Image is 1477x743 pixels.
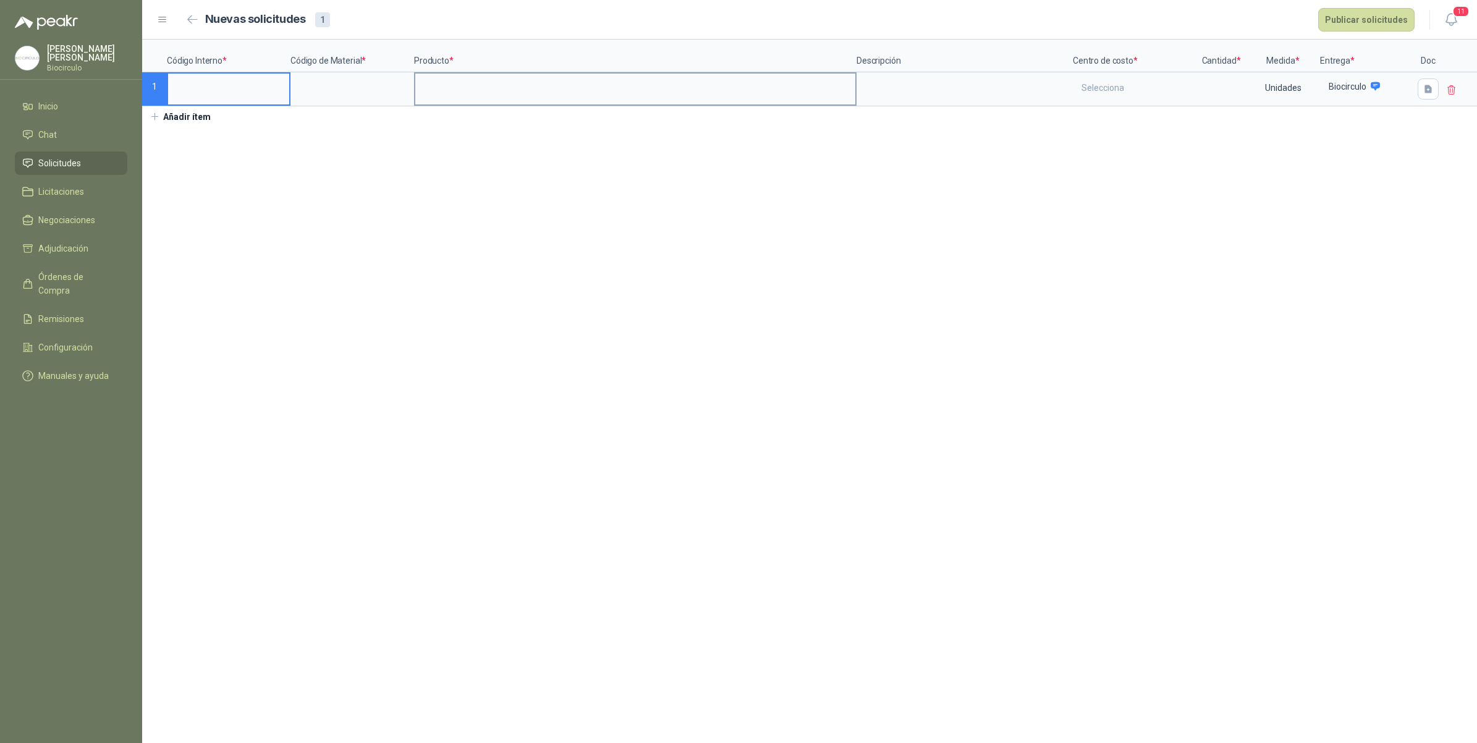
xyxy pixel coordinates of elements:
p: Medida [1246,40,1320,72]
span: Licitaciones [38,185,84,198]
p: Biocirculo [1329,82,1366,91]
p: Cantidad [1196,40,1246,72]
p: 1 [142,72,167,106]
button: Añadir ítem [142,106,218,127]
a: Órdenes de Compra [15,265,127,302]
a: Licitaciones [15,180,127,203]
span: Configuración [38,341,93,354]
span: Remisiones [38,312,84,326]
a: Manuales y ayuda [15,364,127,388]
p: Producto [414,40,857,72]
a: Inicio [15,95,127,118]
img: Logo peakr [15,15,78,30]
span: Manuales y ayuda [38,369,109,383]
p: Descripción [857,40,1073,72]
span: Chat [38,128,57,142]
a: Adjudicación [15,237,127,260]
span: Solicitudes [38,156,81,170]
div: 1 [315,12,330,27]
span: Negociaciones [38,213,95,227]
img: Company Logo [15,46,39,70]
span: Órdenes de Compra [38,270,116,297]
span: Adjudicación [38,242,88,255]
a: Negociaciones [15,208,127,232]
a: Solicitudes [15,151,127,175]
a: Configuración [15,336,127,359]
a: Remisiones [15,307,127,331]
button: 11 [1440,9,1462,31]
a: Chat [15,123,127,146]
p: Código de Material [290,40,414,72]
p: Entrega [1320,40,1413,72]
p: Código Interno [167,40,290,72]
p: Doc [1413,40,1444,72]
div: Selecciona [1074,74,1195,102]
p: Centro de costo [1073,40,1196,72]
span: Inicio [38,100,58,113]
button: Publicar solicitudes [1318,8,1415,32]
span: 11 [1452,6,1470,17]
div: Unidades [1247,74,1319,102]
p: [PERSON_NAME] [PERSON_NAME] [47,45,127,62]
p: Biocirculo [47,64,127,72]
h2: Nuevas solicitudes [205,11,306,28]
